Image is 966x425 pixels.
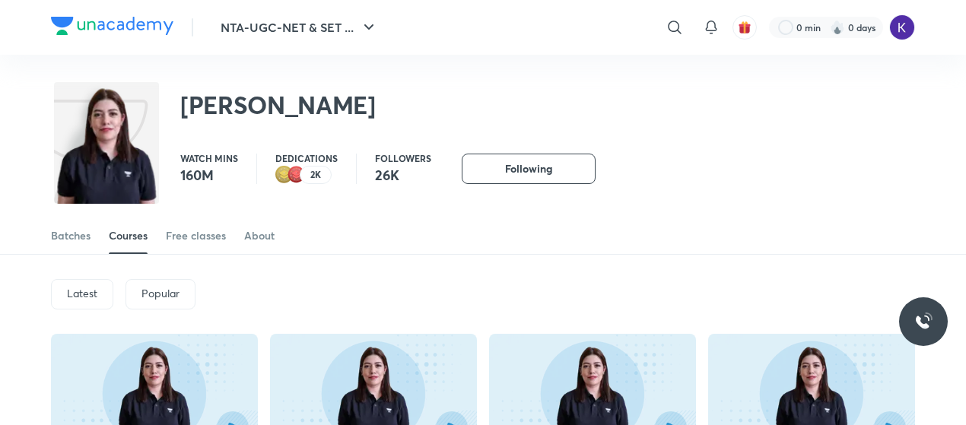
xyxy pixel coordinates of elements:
[275,166,294,184] img: educator badge2
[211,12,387,43] button: NTA-UGC-NET & SET ...
[505,161,552,176] span: Following
[244,228,275,243] div: About
[288,166,306,184] img: educator badge1
[180,166,238,184] p: 160M
[914,312,933,331] img: ttu
[180,154,238,163] p: Watch mins
[67,287,97,300] p: Latest
[462,154,596,184] button: Following
[244,217,275,254] a: About
[275,154,338,163] p: Dedications
[51,228,91,243] div: Batches
[141,287,180,300] p: Popular
[166,217,226,254] a: Free classes
[732,15,757,40] button: avatar
[375,166,431,184] p: 26K
[166,228,226,243] div: Free classes
[310,170,321,180] p: 2K
[180,90,376,120] h2: [PERSON_NAME]
[830,20,845,35] img: streak
[109,217,148,254] a: Courses
[889,14,915,40] img: kanishka hemani
[54,85,159,245] img: class
[109,228,148,243] div: Courses
[375,154,431,163] p: Followers
[51,17,173,35] img: Company Logo
[51,17,173,39] a: Company Logo
[51,217,91,254] a: Batches
[738,21,752,34] img: avatar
